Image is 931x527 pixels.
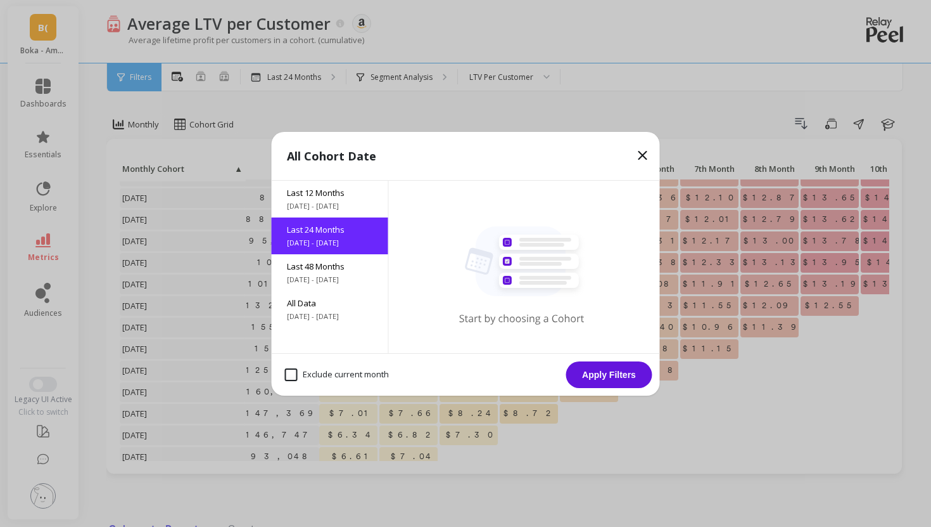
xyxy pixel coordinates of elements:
[287,147,376,165] p: All Cohort Date
[285,368,389,381] span: Exclude current month
[287,224,373,235] span: Last 24 Months
[287,261,373,272] span: Last 48 Months
[287,297,373,309] span: All Data
[566,361,652,388] button: Apply Filters
[287,311,373,322] span: [DATE] - [DATE]
[287,238,373,248] span: [DATE] - [DATE]
[287,275,373,285] span: [DATE] - [DATE]
[287,187,373,198] span: Last 12 Months
[287,201,373,211] span: [DATE] - [DATE]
